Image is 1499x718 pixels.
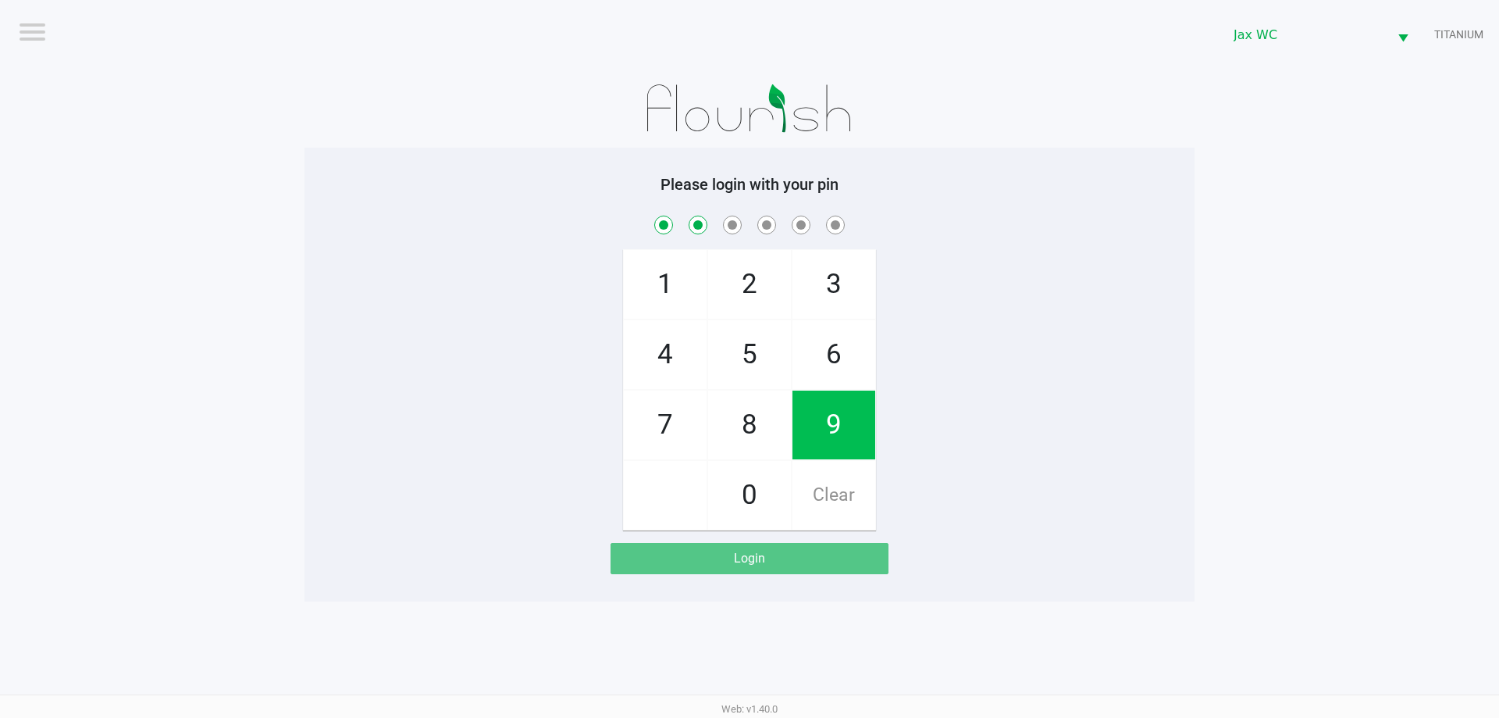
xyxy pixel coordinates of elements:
[708,250,791,319] span: 2
[624,250,707,319] span: 1
[708,461,791,530] span: 0
[1388,16,1418,53] button: Select
[624,320,707,389] span: 4
[792,250,875,319] span: 3
[721,703,778,715] span: Web: v1.40.0
[792,391,875,459] span: 9
[624,391,707,459] span: 7
[792,320,875,389] span: 6
[708,391,791,459] span: 8
[316,175,1183,194] h5: Please login with your pin
[1234,26,1379,45] span: Jax WC
[708,320,791,389] span: 5
[792,461,875,530] span: Clear
[1434,27,1483,43] span: TITANIUM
